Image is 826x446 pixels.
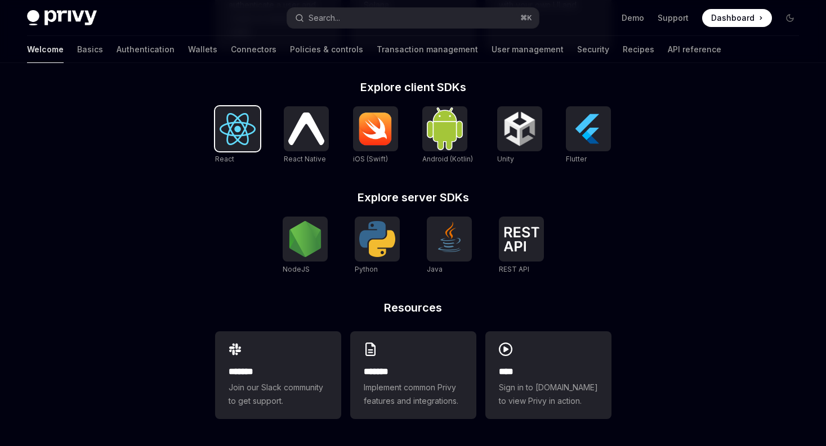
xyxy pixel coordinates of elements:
a: iOS (Swift)iOS (Swift) [353,106,398,165]
a: **** **Join our Slack community to get support. [215,331,341,419]
button: Toggle dark mode [781,9,799,27]
img: Unity [502,111,538,147]
a: Security [577,36,609,63]
span: Dashboard [711,12,754,24]
a: ****Sign in to [DOMAIN_NAME] to view Privy in action. [485,331,611,419]
img: Flutter [570,111,606,147]
span: iOS (Swift) [353,155,388,163]
img: Java [431,221,467,257]
img: Python [359,221,395,257]
a: API reference [668,36,721,63]
h2: Resources [215,302,611,313]
a: Policies & controls [290,36,363,63]
a: Support [658,12,689,24]
span: React Native [284,155,326,163]
a: Welcome [27,36,64,63]
a: Demo [622,12,644,24]
a: Android (Kotlin)Android (Kotlin) [422,106,473,165]
a: PythonPython [355,217,400,275]
img: Android (Kotlin) [427,107,463,150]
a: Authentication [117,36,175,63]
span: Android (Kotlin) [422,155,473,163]
a: JavaJava [427,217,472,275]
a: Connectors [231,36,276,63]
span: Unity [497,155,514,163]
span: Flutter [566,155,587,163]
span: ⌘ K [520,13,532,22]
div: Search... [309,11,340,25]
span: Join our Slack community to get support. [229,381,328,408]
a: User management [492,36,564,63]
img: React [220,113,256,145]
span: Java [427,265,443,273]
img: NodeJS [287,221,323,257]
button: Open search [287,8,538,28]
span: React [215,155,234,163]
a: Basics [77,36,103,63]
a: Transaction management [377,36,478,63]
a: NodeJSNodeJS [283,217,328,275]
a: FlutterFlutter [566,106,611,165]
a: React NativeReact Native [284,106,329,165]
img: REST API [503,227,539,251]
span: NodeJS [283,265,310,273]
span: Implement common Privy features and integrations. [364,381,463,408]
img: React Native [288,112,324,145]
a: REST APIREST API [499,217,544,275]
span: Sign in to [DOMAIN_NAME] to view Privy in action. [499,381,598,408]
a: UnityUnity [497,106,542,165]
span: REST API [499,265,529,273]
a: Dashboard [702,9,772,27]
h2: Explore server SDKs [215,192,611,203]
a: **** **Implement common Privy features and integrations. [350,331,476,419]
img: dark logo [27,10,97,26]
h2: Explore client SDKs [215,82,611,93]
span: Python [355,265,378,273]
img: iOS (Swift) [358,112,394,146]
a: Recipes [623,36,654,63]
a: Wallets [188,36,217,63]
a: ReactReact [215,106,260,165]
